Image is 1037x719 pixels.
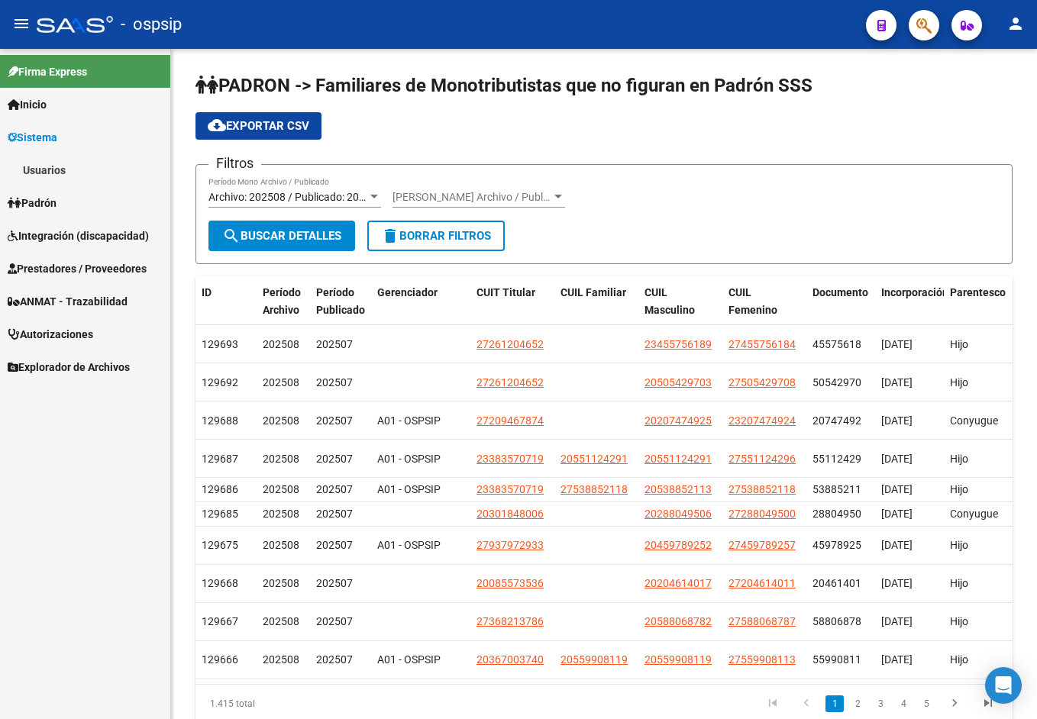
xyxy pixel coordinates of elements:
[823,691,846,717] li: page 1
[950,286,1006,298] span: Parentesco
[263,539,299,551] span: 202508
[316,615,353,627] span: 202507
[881,508,913,520] span: [DATE]
[263,615,299,627] span: 202508
[8,195,57,211] span: Padrón
[812,508,861,520] span: 28804950
[477,653,544,666] span: 20367003740
[881,653,913,666] span: [DATE]
[812,577,861,589] span: 20461401
[208,191,383,203] span: Archivo: 202508 / Publicado: 202507
[875,276,944,327] datatable-header-cell: Incorporación
[477,508,544,520] span: 20301848006
[377,483,441,495] span: A01 - OSPSIP
[263,414,299,427] span: 202508
[121,8,182,41] span: - ospsip
[477,577,544,589] span: 20085573536
[950,376,968,389] span: Hijo
[644,376,712,389] span: 20505429703
[477,483,544,495] span: 23383570719
[8,359,130,376] span: Explorador de Archivos
[728,338,796,350] span: 27455756184
[950,414,998,427] span: Conyugue
[310,276,371,327] datatable-header-cell: Período Publicado
[1006,15,1025,33] mat-icon: person
[806,276,875,327] datatable-header-cell: Documento
[644,508,712,520] span: 20288049506
[881,286,948,298] span: Incorporación
[222,229,341,243] span: Buscar Detalles
[560,653,628,666] span: 20559908119
[263,653,299,666] span: 202508
[202,539,238,551] span: 129675
[728,483,796,495] span: 27538852118
[728,414,796,427] span: 23207474924
[950,338,968,350] span: Hijo
[812,338,861,350] span: 45575618
[477,539,544,551] span: 27937972933
[202,376,238,389] span: 129692
[263,577,299,589] span: 202508
[644,577,712,589] span: 20204614017
[846,691,869,717] li: page 2
[728,615,796,627] span: 27588068787
[950,653,968,666] span: Hijo
[316,508,353,520] span: 202507
[560,453,628,465] span: 20551124291
[728,539,796,551] span: 27459789257
[950,483,968,495] span: Hijo
[812,653,861,666] span: 55990811
[881,338,913,350] span: [DATE]
[316,483,353,495] span: 202507
[202,577,238,589] span: 129668
[728,376,796,389] span: 27505429708
[263,508,299,520] span: 202508
[560,286,626,298] span: CUIL Familiar
[869,691,892,717] li: page 3
[377,539,441,551] span: A01 - OSPSIP
[202,508,238,520] span: 129685
[812,615,861,627] span: 58806878
[728,453,796,465] span: 27551124296
[892,691,915,717] li: page 4
[728,286,777,316] span: CUIL Femenino
[202,615,238,627] span: 129667
[371,276,470,327] datatable-header-cell: Gerenciador
[477,376,544,389] span: 27261204652
[915,691,938,717] li: page 5
[728,577,796,589] span: 27204614011
[644,286,695,316] span: CUIL Masculino
[477,453,544,465] span: 23383570719
[812,453,861,465] span: 55112429
[477,414,544,427] span: 27209467874
[263,286,301,316] span: Período Archivo
[316,414,353,427] span: 202507
[316,338,353,350] span: 202507
[477,338,544,350] span: 27261204652
[560,483,628,495] span: 27538852118
[812,414,861,427] span: 20747492
[881,577,913,589] span: [DATE]
[825,695,844,712] a: 1
[8,326,93,343] span: Autorizaciones
[202,286,212,298] span: ID
[881,483,913,495] span: [DATE]
[208,116,226,134] mat-icon: cloud_download
[792,695,821,712] a: go to previous page
[316,653,353,666] span: 202507
[758,695,787,712] a: go to first page
[8,96,47,113] span: Inicio
[812,376,861,389] span: 50542970
[316,286,365,316] span: Período Publicado
[812,286,868,298] span: Documento
[202,338,238,350] span: 129693
[950,615,968,627] span: Hijo
[728,508,796,520] span: 27288049500
[222,227,241,245] mat-icon: search
[644,338,712,350] span: 23455756189
[316,577,353,589] span: 202507
[8,129,57,146] span: Sistema
[881,539,913,551] span: [DATE]
[638,276,722,327] datatable-header-cell: CUIL Masculino
[722,276,806,327] datatable-header-cell: CUIL Femenino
